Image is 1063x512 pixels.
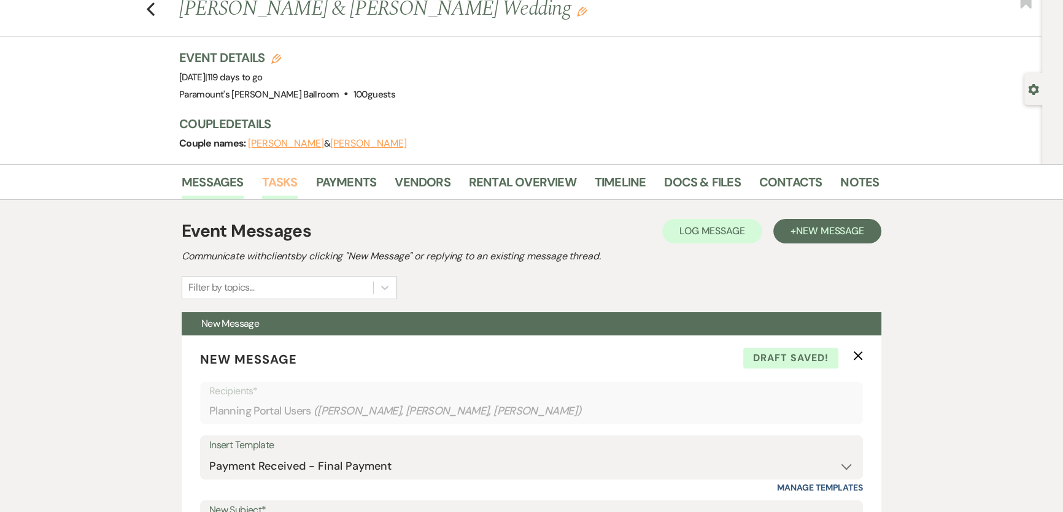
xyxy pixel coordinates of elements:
a: Tasks [262,172,298,199]
p: Recipients* [209,383,854,399]
div: Insert Template [209,437,854,454]
a: Timeline [595,172,646,199]
a: Vendors [395,172,450,199]
span: New Message [796,224,864,237]
a: Contacts [759,172,822,199]
span: Couple names: [179,137,248,150]
a: Rental Overview [469,172,576,199]
button: Log Message [662,219,762,243]
span: & [248,137,406,150]
button: [PERSON_NAME] [330,139,406,148]
button: +New Message [773,219,881,243]
h1: Event Messages [182,218,311,244]
a: Docs & Files [664,172,740,199]
h3: Event Details [179,49,395,66]
span: 100 guests [354,88,395,101]
a: Messages [182,172,244,199]
button: Open lead details [1028,83,1039,94]
span: ( [PERSON_NAME], [PERSON_NAME], [PERSON_NAME] ) [314,403,582,419]
a: Payments [316,172,377,199]
div: Planning Portal Users [209,399,854,423]
span: [DATE] [179,71,263,83]
span: 119 days to go [207,71,263,83]
a: Manage Templates [777,482,863,493]
span: New Message [200,351,297,367]
span: New Message [201,317,259,330]
span: Draft saved! [743,348,838,369]
div: Filter by topics... [188,280,254,295]
span: Log Message [679,224,745,237]
span: Paramount's [PERSON_NAME] Ballroom [179,88,339,101]
span: | [205,71,262,83]
button: [PERSON_NAME] [248,139,324,148]
h3: Couple Details [179,115,867,132]
a: Notes [840,172,879,199]
h2: Communicate with clients by clicking "New Message" or replying to an existing message thread. [182,249,881,264]
button: Edit [577,6,587,17]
